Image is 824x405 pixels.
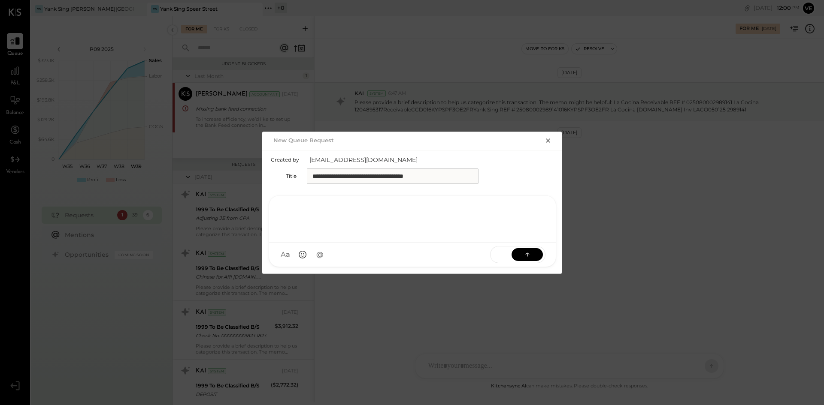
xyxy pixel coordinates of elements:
label: Title [271,173,297,179]
h2: New Queue Request [273,137,334,144]
button: @ [312,247,327,262]
span: [EMAIL_ADDRESS][DOMAIN_NAME] [309,156,481,164]
span: @ [316,250,324,259]
button: Aa [278,247,293,262]
span: SEND [491,243,512,265]
label: Created by [271,156,299,163]
span: a [286,250,290,259]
